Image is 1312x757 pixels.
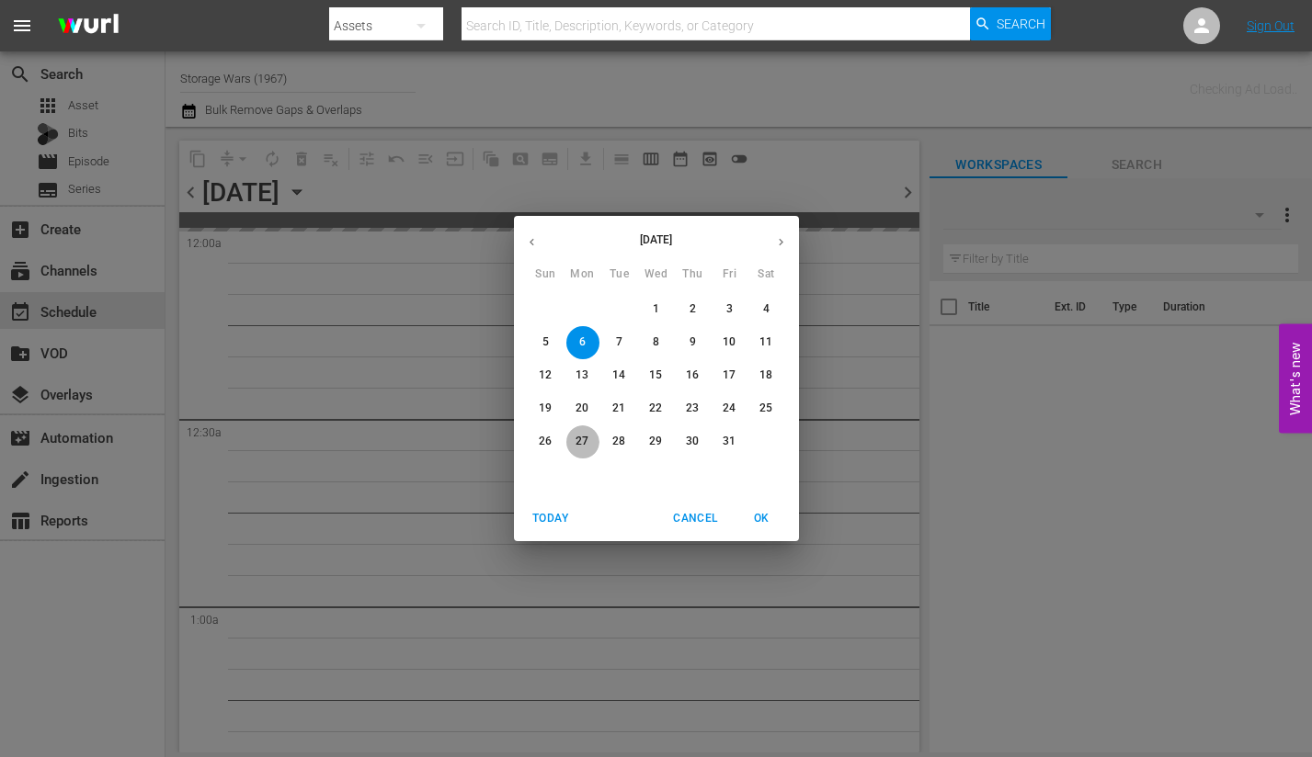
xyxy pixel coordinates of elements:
span: Tue [603,266,636,284]
p: 26 [539,434,552,449]
button: 29 [640,425,673,458]
p: 13 [576,367,588,383]
p: 25 [759,401,772,416]
p: 21 [612,401,625,416]
p: 7 [616,334,622,350]
span: Wed [640,266,673,284]
p: 28 [612,434,625,449]
button: 27 [566,425,599,458]
span: Fri [713,266,747,284]
button: 13 [566,359,599,392]
span: Search [997,7,1045,40]
p: 27 [576,434,588,449]
button: 5 [530,326,563,359]
p: 22 [649,401,662,416]
button: 6 [566,326,599,359]
p: 11 [759,334,772,350]
p: 19 [539,401,552,416]
button: 24 [713,392,747,425]
img: ans4CAIJ8jUAAAAAAAAAAAAAAAAAAAAAAAAgQb4GAAAAAAAAAAAAAAAAAAAAAAAAJMjXAAAAAAAAAAAAAAAAAAAAAAAAgAT5G... [44,5,132,48]
button: 8 [640,326,673,359]
button: 28 [603,425,636,458]
button: Cancel [666,503,724,534]
button: 22 [640,392,673,425]
span: Mon [566,266,599,284]
button: 30 [677,425,710,458]
p: 31 [723,434,736,449]
p: [DATE] [550,232,763,248]
span: Cancel [673,509,717,528]
button: 10 [713,326,747,359]
button: OK [733,503,792,534]
span: OK [740,509,784,528]
button: 23 [677,392,710,425]
button: 20 [566,392,599,425]
p: 6 [579,334,586,350]
button: 7 [603,326,636,359]
button: 12 [530,359,563,392]
p: 17 [723,367,736,383]
p: 15 [649,367,662,383]
button: 16 [677,359,710,392]
button: 9 [677,326,710,359]
button: 18 [750,359,783,392]
span: Sun [530,266,563,284]
button: 15 [640,359,673,392]
button: 2 [677,293,710,326]
p: 1 [653,301,659,317]
button: Today [521,503,580,534]
button: Open Feedback Widget [1279,324,1312,434]
p: 14 [612,367,625,383]
p: 4 [763,301,770,317]
span: Thu [677,266,710,284]
p: 29 [649,434,662,449]
p: 5 [542,334,549,350]
p: 9 [690,334,696,350]
p: 23 [686,401,699,416]
button: 31 [713,425,747,458]
p: 2 [690,301,696,317]
button: 21 [603,392,636,425]
a: Sign Out [1247,18,1295,33]
button: 17 [713,359,747,392]
span: menu [11,15,33,37]
button: 14 [603,359,636,392]
button: 19 [530,392,563,425]
button: 11 [750,326,783,359]
button: 3 [713,293,747,326]
p: 18 [759,367,772,383]
button: 25 [750,392,783,425]
p: 12 [539,367,552,383]
p: 16 [686,367,699,383]
button: 26 [530,425,563,458]
button: 4 [750,293,783,326]
p: 30 [686,434,699,449]
p: 8 [653,334,659,350]
span: Today [529,509,573,528]
span: Sat [750,266,783,284]
p: 24 [723,401,736,416]
p: 20 [576,401,588,416]
p: 10 [723,334,736,350]
button: 1 [640,293,673,326]
p: 3 [726,301,733,317]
